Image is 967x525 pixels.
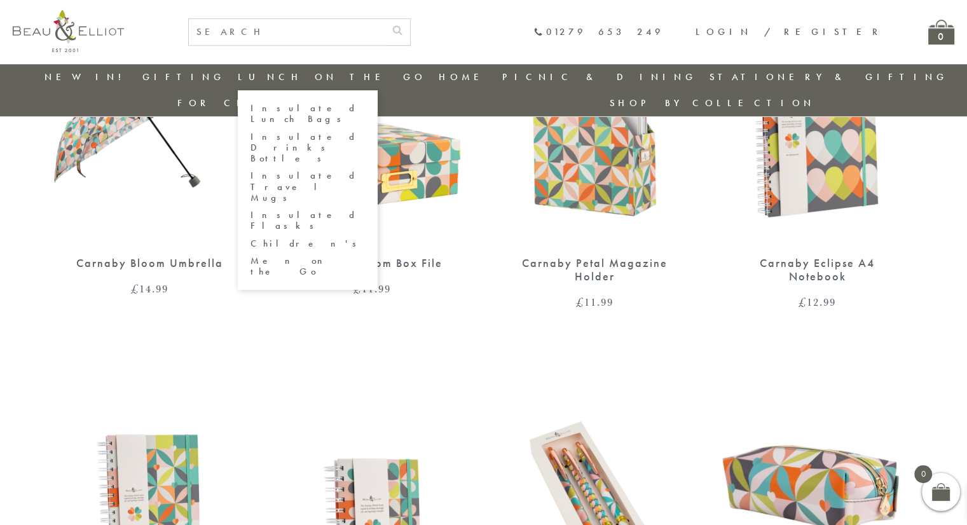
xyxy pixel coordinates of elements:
[250,210,365,232] a: Insulated Flasks
[502,71,697,83] a: Picnic & Dining
[177,97,332,109] a: For Children
[142,71,225,83] a: Gifting
[250,170,365,203] a: Insulated Travel Mugs
[519,257,671,283] div: Carnaby Petal Magazine Holder
[741,257,894,283] div: Carnaby Eclipse A4 Notebook
[74,257,226,270] div: Carnaby Bloom Umbrella
[710,71,948,83] a: Stationery & Gifting
[576,294,584,310] span: £
[914,465,932,483] span: 0
[799,294,836,310] bdi: 12.99
[250,132,365,165] a: Insulated Drinks Bottles
[696,25,884,38] a: Login / Register
[250,238,365,249] a: Children's
[131,281,139,296] span: £
[45,71,130,83] a: New in!
[250,256,365,278] a: Men on the Go
[250,103,365,125] a: Insulated Lunch Bags
[799,294,807,310] span: £
[439,71,490,83] a: Home
[238,71,426,83] a: Lunch On The Go
[610,97,815,109] a: Shop by collection
[928,20,954,44] a: 0
[13,10,124,52] img: logo
[533,27,664,37] a: 01279 653 249
[576,294,614,310] bdi: 11.99
[131,281,168,296] bdi: 14.99
[189,19,385,45] input: SEARCH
